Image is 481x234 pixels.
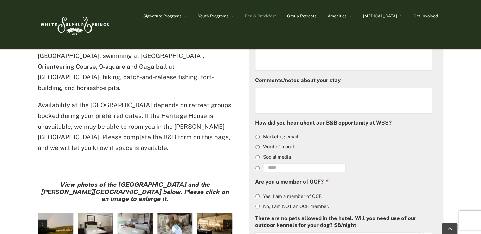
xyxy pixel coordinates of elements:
[263,192,322,199] label: Yes, I am a member of OCF.
[245,14,276,18] span: Bed & Breakfast
[287,14,317,18] span: Group Retreats
[263,203,329,210] label: No, I am NOT an OCF member.
[263,163,345,172] input: Other
[143,14,182,18] span: Signature Programs
[198,14,228,18] span: Youth Programs
[223,219,232,229] div: Next slide
[38,219,47,229] div: Previous slide
[38,101,231,151] span: Availability at the [GEOGRAPHIC_DATA] depends on retreat groups booked during your preferred date...
[263,153,291,160] label: Social media
[41,181,229,202] strong: View photos of the [GEOGRAPHIC_DATA] and the [PERSON_NAME][GEOGRAPHIC_DATA] below. Please click o...
[255,179,329,185] label: Are you a member of OCF?
[255,215,432,229] label: There are no pets allowed in the hotel. Will you need use of our outdoor kennels for your dog? $8...
[414,14,438,18] span: Get Involved
[263,143,295,150] label: Word of mouth
[255,120,392,127] label: How did you hear about our B&B opportunity at WSS?
[363,14,397,18] span: [MEDICAL_DATA]
[328,14,347,18] span: Amenities
[255,77,341,84] label: Comments/notes about your stay
[38,10,111,40] img: White Sulphur Springs Logo
[263,133,298,140] label: Marketing email
[38,40,233,94] p: The following self-serve activities are available: canoeing at [GEOGRAPHIC_DATA], swimming at [GE...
